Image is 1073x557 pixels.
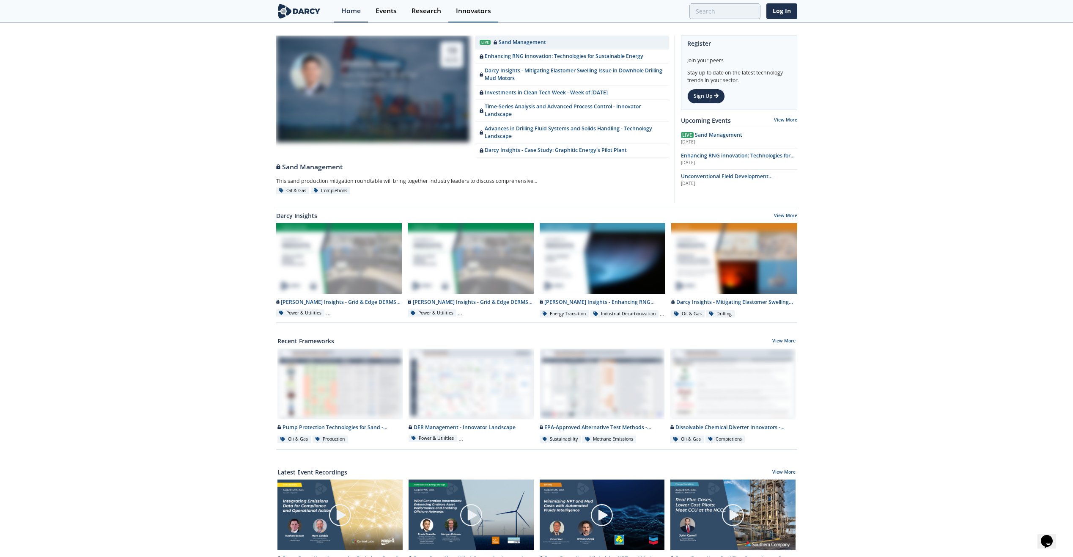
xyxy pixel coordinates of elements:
div: Enhancing RNG innovation: Technologies for Sustainable Energy [480,52,643,60]
div: Aug [445,56,458,64]
input: Advanced Search [689,3,760,19]
img: logo-wide.svg [276,4,322,19]
img: Video Content [277,480,403,550]
img: play-chapters-gray.svg [721,503,745,527]
div: [PERSON_NAME] Insights - Grid & Edge DERMS Integration [276,298,402,306]
a: Pump Protection Technologies for Sand - Innovator Shortlist preview Pump Protection Technologies ... [274,348,406,444]
a: View More [772,338,796,345]
a: Live Sand Management [475,36,669,50]
a: Unconventional Field Development Optimization through Geochemical Fingerprinting Technology [DATE] [681,173,797,187]
div: [PERSON_NAME] [341,58,417,69]
a: Dissolvable Chemical Diverter Innovators - Innovator Landscape preview Dissolvable Chemical Diver... [667,348,799,444]
div: [DATE] [681,139,797,146]
a: Darcy Insights - Grid & Edge DERMS Consolidated Deck preview [PERSON_NAME] Insights - Grid & Edge... [405,223,537,318]
div: Methane Emissions [582,436,636,443]
div: Oil & Gas [277,436,311,443]
div: 19 [445,45,458,56]
a: Enhancing RNG innovation: Technologies for Sustainable Energy [DATE] [681,152,797,166]
a: Time-Series Analysis and Advanced Process Control - Innovator Landscape [475,100,669,122]
a: Log In [766,3,797,19]
a: Sand Management [276,158,669,172]
img: play-chapters-gray.svg [590,503,614,527]
div: Research [412,8,441,14]
div: Industrial Decarbonization [590,310,659,318]
div: Completions [311,187,351,195]
a: Advances in Drilling Fluid Systems and Solids Handling - Technology Landscape [475,122,669,144]
a: Darcy Insights - Enhancing RNG innovation preview [PERSON_NAME] Insights - Enhancing RNG innovati... [537,223,669,318]
img: Ron Sasaki [291,53,332,95]
a: View More [774,212,797,220]
div: Pump Protection Technologies for Sand - Innovator Shortlist [277,424,403,431]
img: play-chapters-gray.svg [328,503,352,527]
div: Events [376,8,397,14]
div: Home [341,8,361,14]
div: Oil & Gas [670,436,704,443]
a: Darcy Insights - Grid & Edge DERMS Integration preview [PERSON_NAME] Insights - Grid & Edge DERMS... [273,223,405,318]
img: Video Content [540,480,665,550]
a: Sign Up [687,89,725,103]
a: Upcoming Events [681,116,731,125]
div: Dissolvable Chemical Diverter Innovators - Innovator Landscape [670,424,796,431]
img: Video Content [409,480,534,550]
div: Completions [705,436,745,443]
div: Stay up to date on the latest technology trends in your sector. [687,64,791,84]
a: Darcy Insights - Case Study: Graphitic Energy's Pilot Plant [475,143,669,157]
div: [DATE] [681,160,797,166]
div: Live [480,40,491,45]
a: View More [772,469,796,477]
div: EPA-Approved Alternative Test Methods - Innovator Comparison [540,424,665,431]
div: This sand production mitigation roundtable will bring together industry leaders to discuss compre... [276,175,560,187]
span: Sand Management [695,131,742,138]
a: Enhancing RNG innovation: Technologies for Sustainable Energy [475,50,669,63]
div: Energy Transition [540,310,589,318]
a: DER Management - Innovator Landscape preview DER Management - Innovator Landscape Power & Utilities [406,348,537,444]
a: View More [774,117,797,123]
div: Join your peers [687,51,791,64]
div: Power & Utilities [276,309,325,317]
a: Ron Sasaki [PERSON_NAME] Vice President, Oil & Gas Darcy Partners 19 Aug [276,36,469,158]
a: Darcy Insights - Mitigating Elastomer Swelling Issue in Downhole Drilling Mud Motors [475,64,669,86]
img: play-chapters-gray.svg [459,503,483,527]
div: Power & Utilities [409,435,457,442]
img: Video Content [670,480,796,550]
div: [PERSON_NAME] Insights - Grid & Edge DERMS Consolidated Deck [408,298,534,306]
iframe: chat widget [1037,523,1065,549]
a: Live Sand Management [DATE] [681,131,797,146]
span: Enhancing RNG innovation: Technologies for Sustainable Energy [681,152,795,167]
a: Darcy Insights [276,211,317,220]
div: Darcy Partners [341,80,417,90]
div: Vice President, Oil & Gas [341,70,417,80]
div: Production [313,436,348,443]
div: Register [687,36,791,51]
div: Sand Management [276,162,669,172]
div: DER Management - Innovator Landscape [409,424,534,431]
a: Investments in Clean Tech Week - Week of [DATE] [475,86,669,100]
div: Sand Management [494,39,546,46]
div: [PERSON_NAME] Insights - Enhancing RNG innovation [540,298,666,306]
span: Live [681,132,694,138]
div: Oil & Gas [276,187,310,195]
span: Unconventional Field Development Optimization through Geochemical Fingerprinting Technology [681,173,773,196]
a: Latest Event Recordings [277,468,347,477]
a: Recent Frameworks [277,336,334,345]
a: Darcy Insights - Mitigating Elastomer Swelling Issue in Downhole Drilling Mud Motors preview Darc... [668,223,800,318]
div: Darcy Insights - Mitigating Elastomer Swelling Issue in Downhole Drilling Mud Motors [671,298,797,306]
div: Oil & Gas [671,310,705,318]
div: Drilling [706,310,735,318]
div: Innovators [456,8,491,14]
a: EPA-Approved Alternative Test Methods - Innovator Comparison preview EPA-Approved Alternative Tes... [537,348,668,444]
div: Power & Utilities [408,309,456,317]
div: Sustainability [540,436,581,443]
div: [DATE] [681,180,797,187]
